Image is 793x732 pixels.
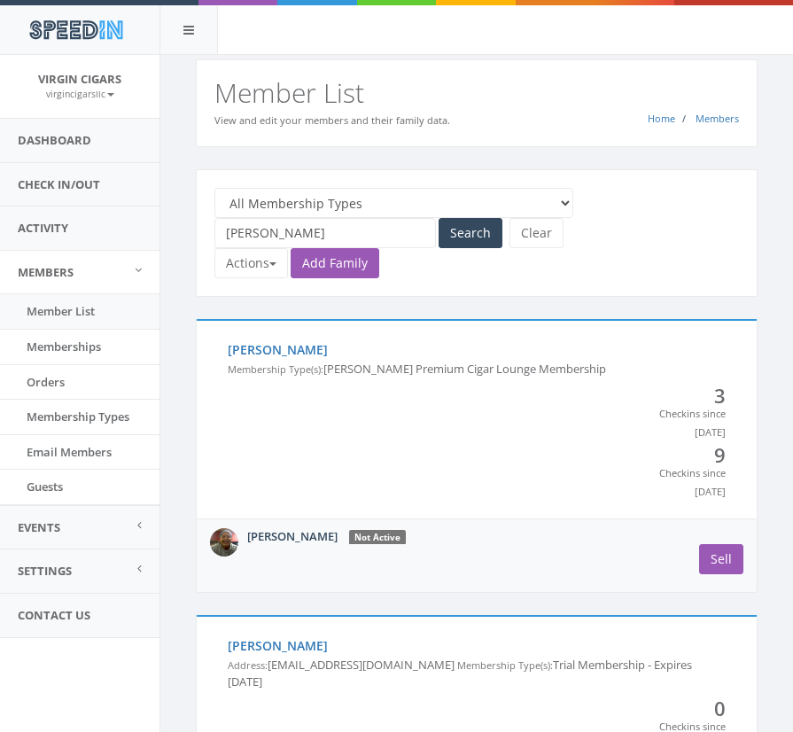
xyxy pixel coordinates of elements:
[699,544,743,574] a: Sell
[228,446,726,463] span: 9
[18,607,90,623] span: Contact Us
[46,88,114,100] small: virgincigarsllc
[228,386,726,404] span: 3
[38,71,121,87] span: Virgin Cigars
[228,658,268,672] small: Address:
[457,658,553,672] small: Membership Type(s):
[214,78,739,107] h2: Member List
[18,563,72,579] span: Settings
[291,248,379,278] a: Add Family
[210,528,238,557] img: profile-picture
[349,530,406,546] div: Not Active
[214,218,436,248] input: Search members...
[18,264,74,280] span: Members
[18,519,60,535] span: Events
[214,248,288,278] button: Actions
[228,362,323,376] small: Membership Type(s):
[509,218,564,248] button: Clear
[214,113,450,127] small: View and edit your members and their family data.
[439,218,502,248] button: Search
[648,112,675,125] a: Home
[20,13,131,46] img: speedin_logo.png
[659,466,726,498] small: Checkins since [DATE]
[659,407,726,439] small: Checkins since [DATE]
[46,85,114,101] a: virgincigarsllc
[228,699,726,717] span: 0
[228,361,726,378] p: [PERSON_NAME] Premium Cigar Lounge Membership
[696,112,739,125] a: Members
[27,444,112,460] span: Email Members
[228,341,328,358] a: [PERSON_NAME]
[247,528,338,544] a: [PERSON_NAME]
[228,657,726,689] p: [EMAIL_ADDRESS][DOMAIN_NAME] Trial Membership - Expires [DATE]
[228,637,328,654] a: [PERSON_NAME]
